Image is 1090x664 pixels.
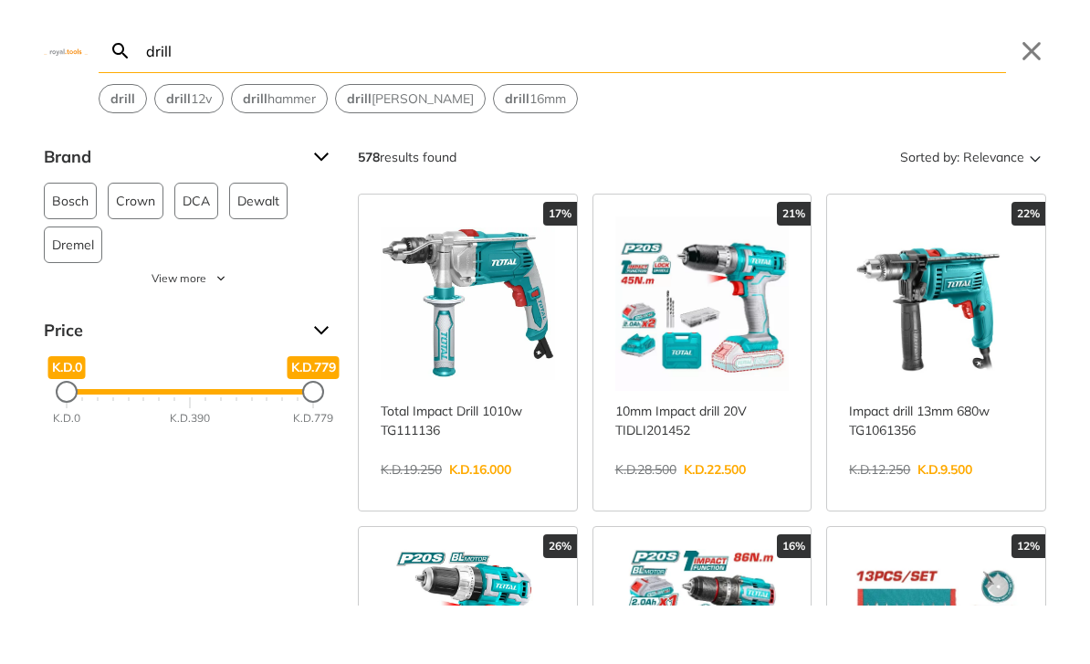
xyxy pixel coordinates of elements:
[44,47,88,55] img: Close
[347,90,372,107] strong: drill
[336,85,485,112] button: Select suggestion: drill chuck
[44,227,102,263] button: Dremel
[44,316,299,345] span: Price
[174,183,218,219] button: DCA
[963,142,1024,172] span: Relevance
[142,29,1006,72] input: Search…
[237,184,279,218] span: Dewalt
[505,90,529,107] strong: drill
[52,184,89,218] span: Bosch
[100,85,146,112] button: Select suggestion: drill
[1024,146,1046,168] svg: Sort
[543,534,577,558] div: 26%
[110,40,131,62] svg: Search
[358,142,456,172] div: results found
[183,184,210,218] span: DCA
[302,381,324,403] div: Maximum Price
[108,183,163,219] button: Crown
[1011,202,1045,226] div: 22%
[152,270,206,287] span: View more
[44,270,336,287] button: View more
[116,184,155,218] span: Crown
[166,90,191,107] strong: drill
[777,202,811,226] div: 21%
[99,84,147,113] div: Suggestion: drill
[1017,37,1046,66] button: Close
[358,149,380,165] strong: 578
[243,90,267,107] strong: drill
[232,85,327,112] button: Select suggestion: drill hammer
[155,85,223,112] button: Select suggestion: drill 12v
[56,381,78,403] div: Minimum Price
[777,534,811,558] div: 16%
[52,227,94,262] span: Dremel
[53,410,80,427] div: K.D.0
[335,84,486,113] div: Suggestion: drill chuck
[44,142,299,172] span: Brand
[44,183,97,219] button: Bosch
[243,90,316,109] span: hammer
[347,90,474,109] span: [PERSON_NAME]
[493,84,578,113] div: Suggestion: drill 16mm
[110,90,135,107] strong: drill
[543,202,577,226] div: 17%
[494,85,577,112] button: Select suggestion: drill 16mm
[170,410,210,427] div: K.D.390
[1011,534,1045,558] div: 12%
[505,90,566,109] span: 16mm
[231,84,328,113] div: Suggestion: drill hammer
[229,183,288,219] button: Dewalt
[154,84,224,113] div: Suggestion: drill 12v
[166,90,212,109] span: 12v
[293,410,333,427] div: K.D.779
[896,142,1046,172] button: Sorted by:Relevance Sort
